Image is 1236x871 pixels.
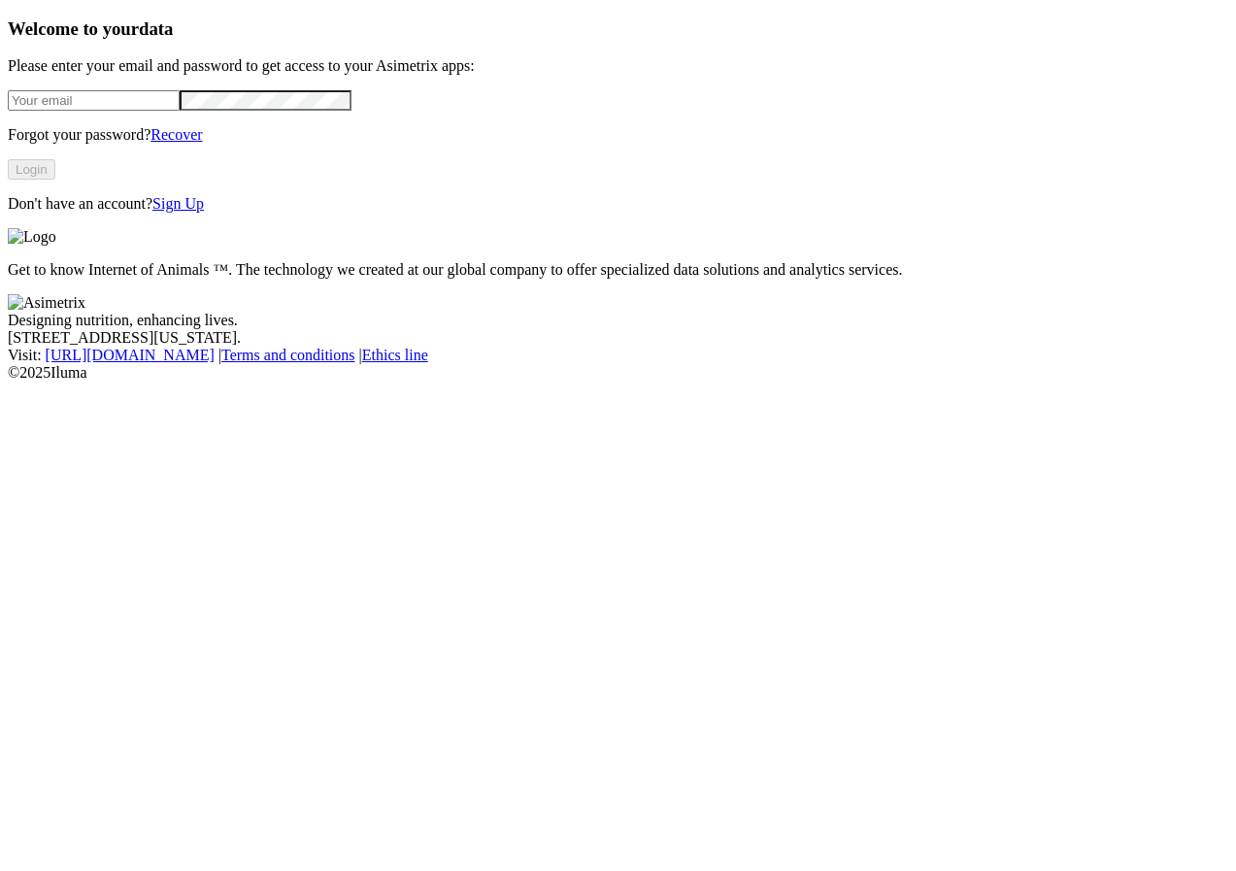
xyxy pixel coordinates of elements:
a: [URL][DOMAIN_NAME] [46,347,215,363]
div: Designing nutrition, enhancing lives. [8,312,1228,329]
p: Don't have an account? [8,195,1228,213]
img: Logo [8,228,56,246]
h3: Welcome to your [8,18,1228,40]
a: Terms and conditions [221,347,355,363]
div: © 2025 Iluma [8,364,1228,382]
button: Login [8,159,55,180]
a: Recover [150,126,202,143]
p: Get to know Internet of Animals ™. The technology we created at our global company to offer speci... [8,261,1228,279]
a: Sign Up [152,195,204,212]
p: Please enter your email and password to get access to your Asimetrix apps: [8,57,1228,75]
div: [STREET_ADDRESS][US_STATE]. [8,329,1228,347]
p: Forgot your password? [8,126,1228,144]
img: Asimetrix [8,294,85,312]
a: Ethics line [362,347,428,363]
input: Your email [8,90,180,111]
span: data [139,18,173,39]
div: Visit : | | [8,347,1228,364]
